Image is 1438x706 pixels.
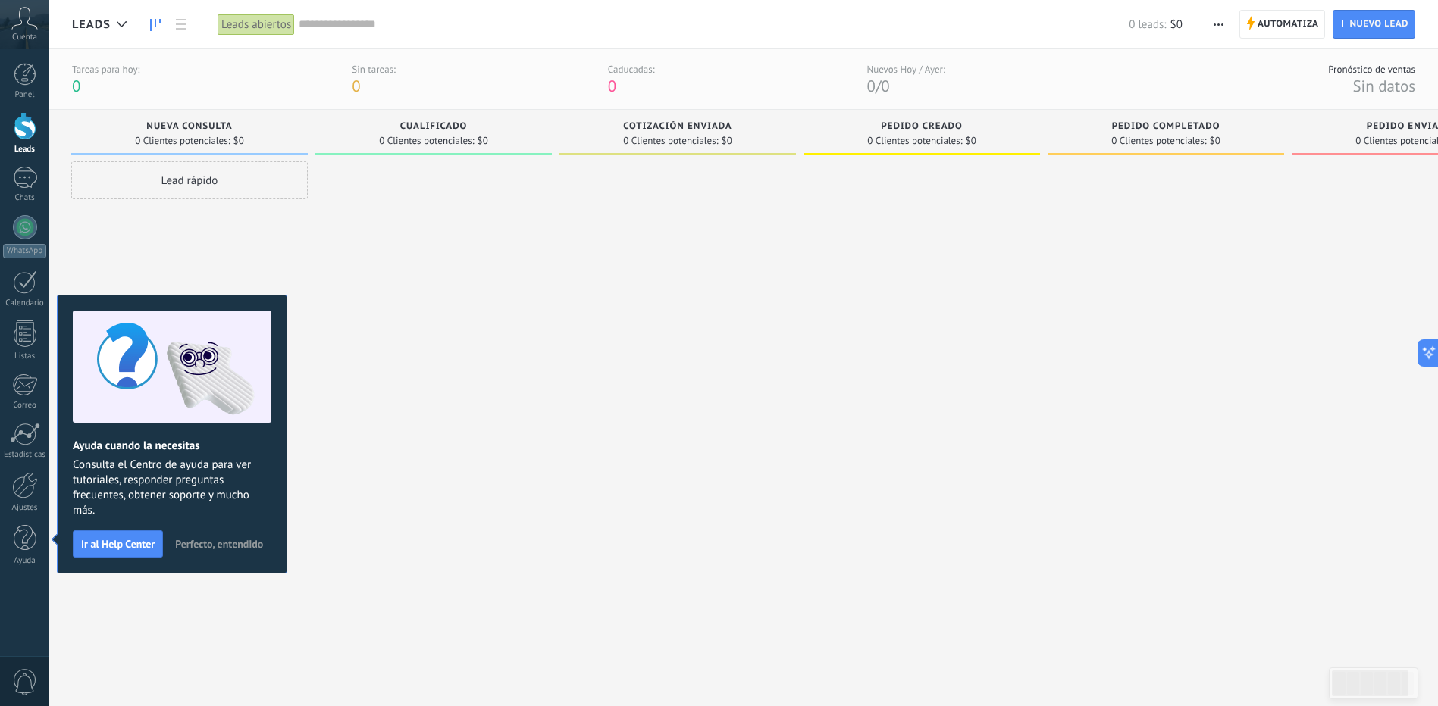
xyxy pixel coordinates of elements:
[866,63,945,76] div: Nuevos Hoy / Ayer:
[233,136,244,145] span: $0
[72,17,111,32] span: Leads
[218,14,295,36] div: Leads abiertos
[72,63,139,76] div: Tareas para hoy:
[1111,136,1206,145] span: 0 Clientes potenciales:
[3,503,47,513] div: Ajustes
[3,450,47,460] div: Estadísticas
[722,136,732,145] span: $0
[3,90,47,100] div: Panel
[73,530,163,558] button: Ir al Help Center
[1328,63,1415,76] div: Pronóstico de ventas
[811,121,1032,134] div: Pedido creado
[1112,121,1220,132] span: Pedido completado
[400,121,468,132] span: Cualificado
[379,136,474,145] span: 0 Clientes potenciales:
[1352,76,1415,96] span: Sin datos
[3,401,47,411] div: Correo
[143,10,168,39] a: Leads
[3,351,47,361] div: Listas
[81,539,155,549] span: Ir al Help Center
[73,439,271,453] h2: Ayuda cuando la necesitas
[3,556,47,566] div: Ayuda
[478,136,488,145] span: $0
[352,63,396,76] div: Sin tareas:
[12,33,37,42] span: Cuenta
[866,76,875,96] span: 0
[881,121,962,132] span: Pedido creado
[1239,10,1326,39] a: Automatiza
[73,458,271,518] span: Consulta el Centro de ayuda para ver tutoriales, responder preguntas frecuentes, obtener soporte ...
[623,121,732,132] span: Cotización enviada
[608,63,655,76] div: Caducadas:
[1210,136,1220,145] span: $0
[1129,17,1166,32] span: 0 leads:
[352,76,360,96] span: 0
[1349,11,1408,38] span: Nuevo lead
[146,121,232,132] span: Nueva consulta
[71,161,308,199] div: Lead rápido
[323,121,544,134] div: Cualificado
[1208,10,1230,39] button: Más
[175,539,263,549] span: Perfecto, entendido
[1170,17,1183,32] span: $0
[79,121,300,134] div: Nueva consulta
[135,136,230,145] span: 0 Clientes potenciales:
[3,193,47,203] div: Chats
[168,10,194,39] a: Lista
[867,136,962,145] span: 0 Clientes potenciales:
[3,244,46,258] div: WhatsApp
[1055,121,1277,134] div: Pedido completado
[3,298,47,308] div: Calendario
[168,533,270,555] button: Perfecto, entendido
[1258,11,1319,38] span: Automatiza
[72,76,80,96] span: 0
[3,145,47,155] div: Leads
[623,136,718,145] span: 0 Clientes potenciales:
[966,136,976,145] span: $0
[881,76,889,96] span: 0
[1333,10,1415,39] a: Nuevo lead
[876,76,881,96] span: /
[608,76,616,96] span: 0
[567,121,788,134] div: Cotización enviada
